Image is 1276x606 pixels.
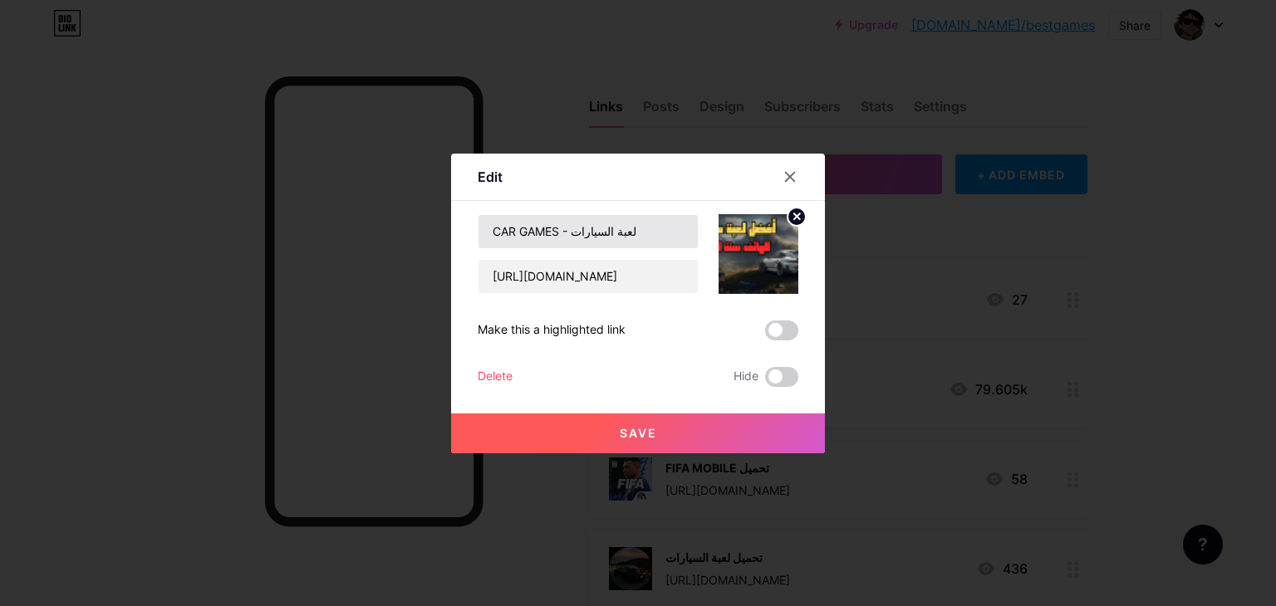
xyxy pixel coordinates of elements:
[478,167,503,187] div: Edit
[734,367,758,387] span: Hide
[478,260,698,293] input: URL
[620,426,657,440] span: Save
[478,320,626,340] div: Make this a highlighted link
[478,367,513,387] div: Delete
[719,214,798,294] img: link_thumbnail
[451,413,825,453] button: Save
[478,215,698,248] input: Title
